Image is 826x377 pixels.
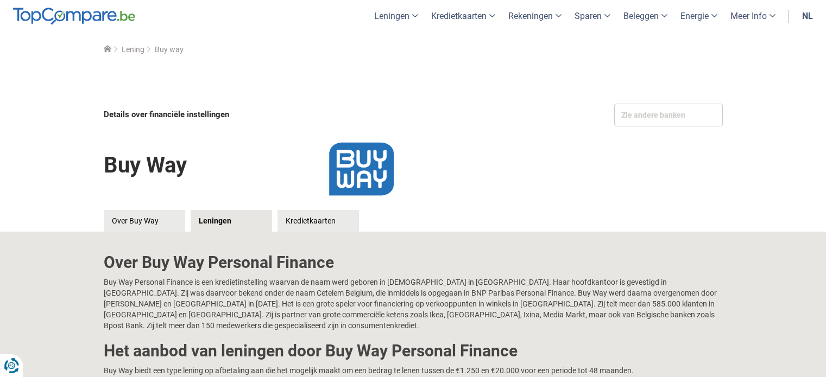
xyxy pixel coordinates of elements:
[104,341,518,360] b: Het aanbod van leningen door Buy Way Personal Finance
[104,145,187,186] h1: Buy Way
[122,45,144,54] a: Lening
[104,45,111,54] a: Home
[104,253,334,272] b: Over Buy Way Personal Finance
[191,210,272,232] a: Leningen
[278,210,359,232] a: Kredietkaarten
[307,142,416,196] img: Buy Way
[104,210,185,232] a: Over Buy Way
[104,277,723,331] p: Buy Way Personal Finance is een kredietinstelling waarvan de naam werd geboren in [DEMOGRAPHIC_DA...
[104,104,410,126] div: Details over financiële instellingen
[13,8,135,25] img: TopCompare
[614,104,723,126] div: Zie andere banken
[155,45,184,54] span: Buy way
